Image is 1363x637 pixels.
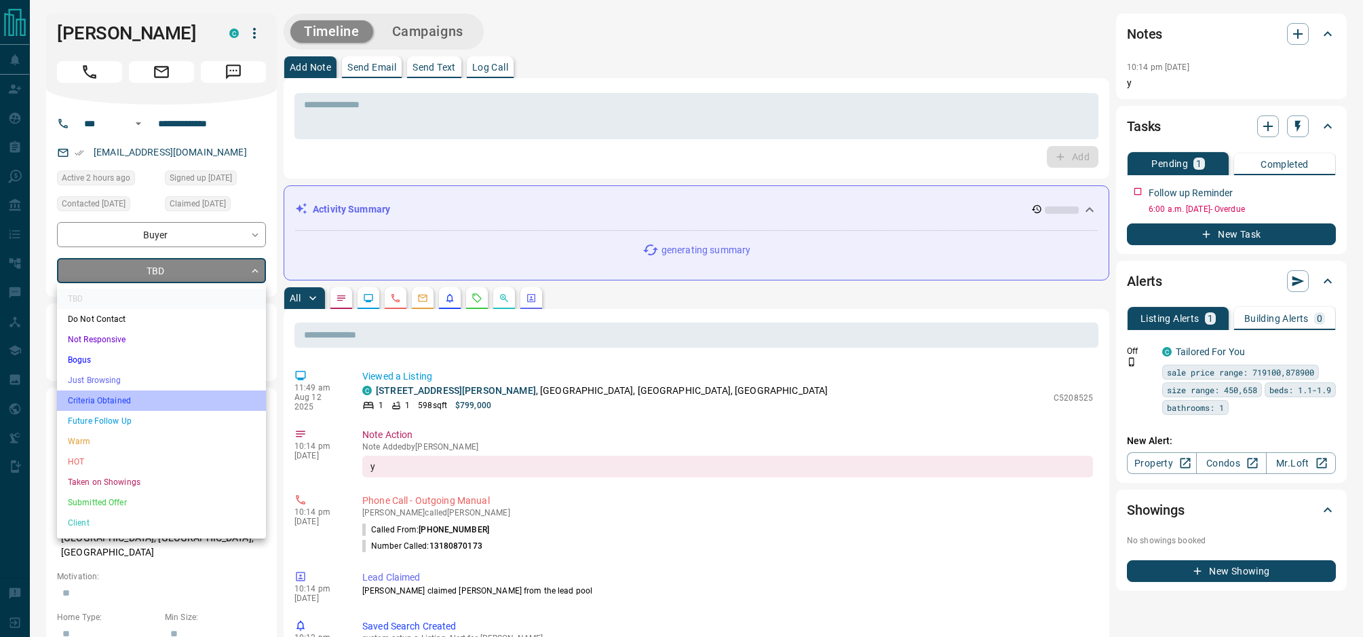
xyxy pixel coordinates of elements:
[57,350,266,370] li: Bogus
[57,329,266,350] li: Not Responsive
[57,452,266,472] li: HOT
[57,472,266,492] li: Taken on Showings
[57,309,266,329] li: Do Not Contact
[57,370,266,390] li: Just Browsing
[57,431,266,452] li: Warm
[57,390,266,411] li: Criteria Obtained
[57,411,266,431] li: Future Follow Up
[57,513,266,533] li: Client
[57,492,266,513] li: Submitted Offer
